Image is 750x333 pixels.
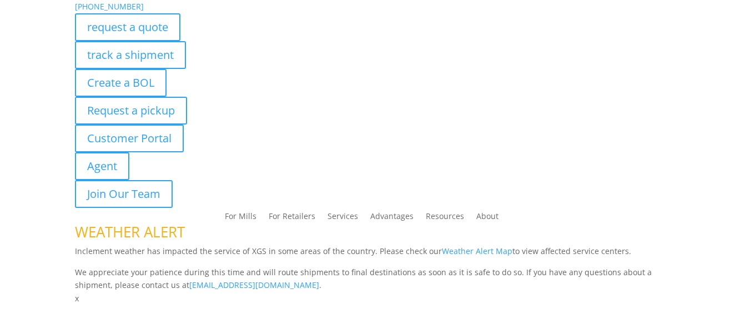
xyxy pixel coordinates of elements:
[75,1,144,12] a: [PHONE_NUMBER]
[75,305,675,327] h1: Contact Us
[189,280,319,290] a: [EMAIL_ADDRESS][DOMAIN_NAME]
[75,69,167,97] a: Create a BOL
[442,246,512,256] a: Weather Alert Map
[476,212,499,225] a: About
[426,212,464,225] a: Resources
[370,212,414,225] a: Advantages
[75,152,129,180] a: Agent
[75,41,186,69] a: track a shipment
[75,13,180,41] a: request a quote
[269,212,315,225] a: For Retailers
[75,97,187,125] a: Request a pickup
[225,212,256,225] a: For Mills
[75,125,184,152] a: Customer Portal
[75,222,185,242] span: WEATHER ALERT
[328,212,358,225] a: Services
[75,245,675,266] p: Inclement weather has impacted the service of XGS in some areas of the country. Please check our ...
[75,180,173,208] a: Join Our Team
[75,266,675,292] p: We appreciate your patience during this time and will route shipments to final destinations as so...
[75,292,675,305] p: x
